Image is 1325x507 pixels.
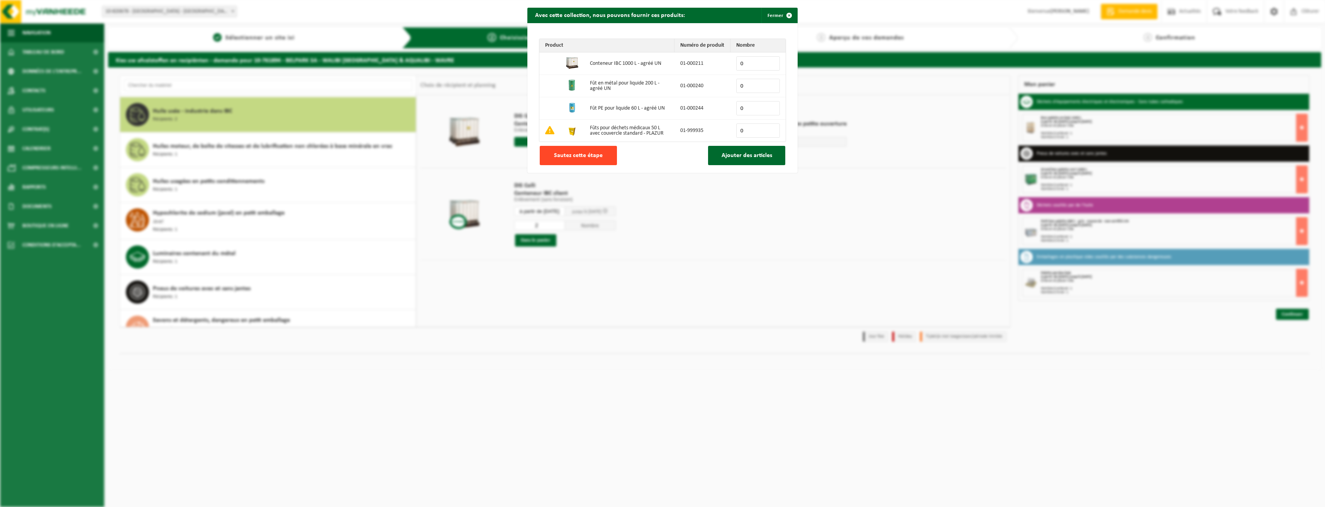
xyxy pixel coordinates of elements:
th: Product [539,39,674,52]
span: Ajouter des articles [722,152,772,159]
td: 01-000244 [674,97,730,120]
span: Sautez cette étape [554,152,603,159]
button: Sautez cette étape [540,146,617,165]
td: 01-000240 [674,75,730,97]
td: Fût PE pour liquide 60 L - agréé UN [584,97,674,120]
td: 01-999935 [674,120,730,142]
button: Fermer [761,8,797,23]
th: Nombre [730,39,786,52]
td: Fûts pour déchets médicaux 50 L avec couvercle standard - PLAZUR [584,120,674,142]
img: 01-999935 [566,124,578,136]
img: 01-000240 [566,79,578,91]
th: Numéro de produit [674,39,730,52]
td: Fût en métal pour liquide 200 L - agréé UN [584,75,674,97]
img: 01-000244 [566,101,578,114]
img: 01-000211 [566,57,578,69]
td: 01-000211 [674,52,730,75]
button: Ajouter des articles [708,146,785,165]
h2: Avec cette collection, nous pouvons fournir ces produits: [527,8,693,22]
td: Conteneur IBC 1000 L - agréé UN [584,52,674,75]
